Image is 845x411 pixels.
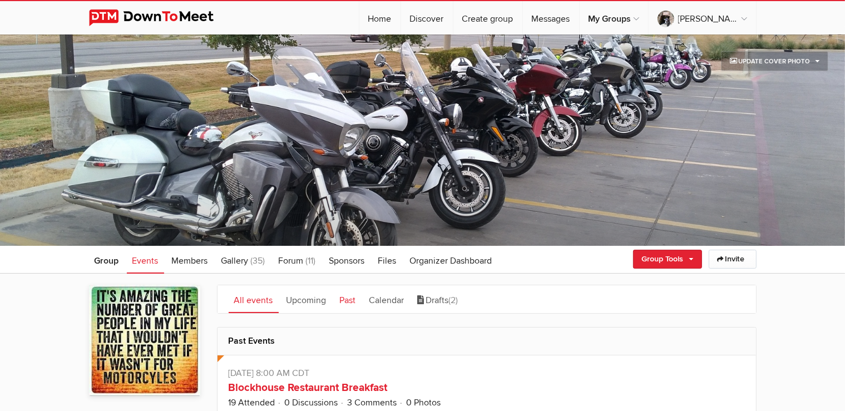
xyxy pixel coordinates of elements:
[324,246,370,274] a: Sponsors
[329,255,365,266] span: Sponsors
[364,285,410,313] a: Calendar
[229,397,275,408] a: 19 Attended
[89,246,125,274] a: Group
[127,246,164,274] a: Events
[580,1,648,34] a: My Groups
[633,250,702,269] a: Group Tools
[251,255,265,266] span: (35)
[89,285,200,396] img: Just Friends
[649,1,756,34] a: [PERSON_NAME]
[378,255,397,266] span: Files
[279,255,304,266] span: Forum
[523,1,579,34] a: Messages
[410,255,492,266] span: Organizer Dashboard
[373,246,402,274] a: Files
[95,255,119,266] span: Group
[412,285,464,313] a: Drafts(2)
[407,397,441,408] a: 0 Photos
[229,367,745,380] p: [DATE] 8:00 AM CDT
[229,285,279,313] a: All events
[216,246,271,274] a: Gallery (35)
[306,255,316,266] span: (11)
[401,1,453,34] a: Discover
[453,1,522,34] a: Create group
[229,381,388,394] a: Blockhouse Restaurant Breakfast
[273,246,322,274] a: Forum (11)
[449,295,458,306] span: (2)
[166,246,214,274] a: Members
[132,255,159,266] span: Events
[221,255,249,266] span: Gallery
[285,397,338,408] a: 0 Discussions
[359,1,401,34] a: Home
[172,255,208,266] span: Members
[89,9,231,26] img: DownToMeet
[334,285,362,313] a: Past
[404,246,498,274] a: Organizer Dashboard
[721,51,828,71] a: Update Cover Photo
[229,328,745,354] h2: Past Events
[348,397,397,408] a: 3 Comments
[709,250,757,269] a: Invite
[281,285,332,313] a: Upcoming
